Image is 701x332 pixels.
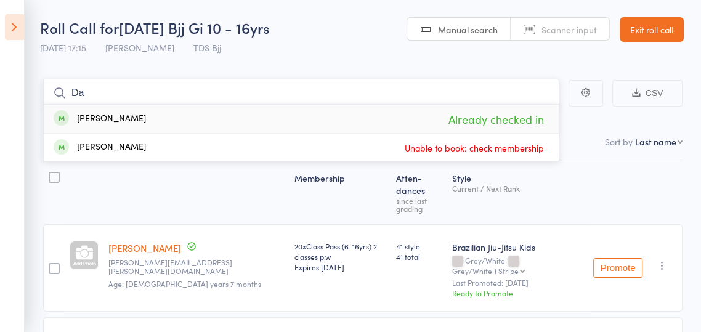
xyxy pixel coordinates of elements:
span: [PERSON_NAME] [105,41,174,54]
small: Meagen.bolger@outlook.com [108,258,285,276]
div: [PERSON_NAME] [54,112,146,126]
span: 41 style [395,241,442,251]
span: Roll Call for [40,17,119,38]
div: [PERSON_NAME] [54,140,146,155]
div: Ready to Promote [452,288,583,298]
span: Unable to book: check membership [402,139,547,157]
div: 20xClass Pass (6-16yrs) 2 classes p.w [294,241,386,272]
span: 41 total [395,251,442,262]
div: since last grading [395,196,442,213]
span: Scanner input [541,23,597,36]
span: TDS Bjj [193,41,221,54]
span: [DATE] Bjj Gi 10 - 16yrs [119,17,270,38]
div: Last name [635,136,676,148]
label: Sort by [605,136,633,148]
span: Age: [DEMOGRAPHIC_DATA] years 7 months [108,278,261,289]
div: Grey/White 1 Stripe [452,267,519,275]
div: Current / Next Rank [452,184,583,192]
div: Brazilian Jiu-Jitsu Kids [452,241,583,253]
div: Atten­dances [391,166,447,219]
span: Manual search [438,23,498,36]
div: Expires [DATE] [294,262,386,272]
div: Membership [290,166,391,219]
div: Grey/White [452,256,583,275]
input: Search by name [43,79,559,107]
span: Already checked in [445,108,547,130]
div: Style [447,166,588,219]
button: CSV [612,80,683,107]
small: Last Promoted: [DATE] [452,278,583,287]
button: Promote [593,258,642,278]
a: Exit roll call [620,17,684,42]
span: [DATE] 17:15 [40,41,86,54]
a: [PERSON_NAME] [108,241,181,254]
